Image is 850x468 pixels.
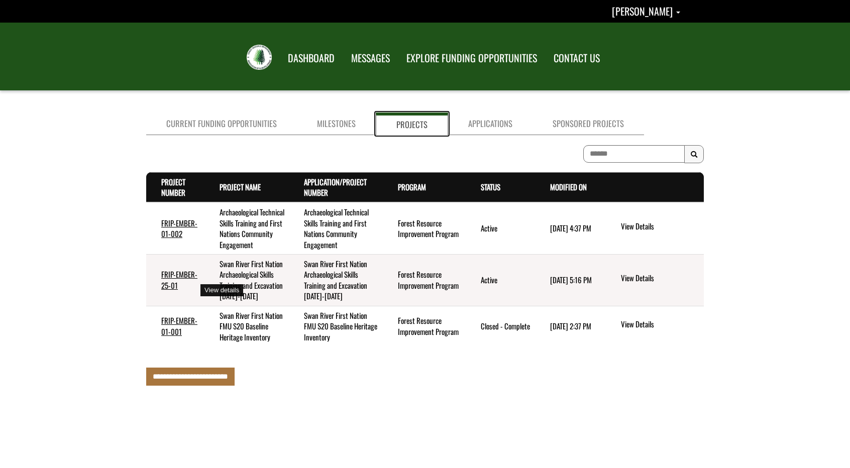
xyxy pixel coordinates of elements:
[550,222,591,233] time: [DATE] 4:37 PM
[289,306,383,346] td: Swan River First Nation FMU S20 Baseline Heritage Inventory
[535,202,604,254] td: 6/6/2025 4:37 PM
[535,255,604,306] td: 3/5/2025 5:16 PM
[535,306,604,346] td: 7/21/2025 2:37 PM
[383,202,466,254] td: Forest Resource Improvement Program
[583,145,685,163] input: To search on partial text, use the asterisk (*) wildcard character.
[146,255,204,306] td: FRIP-EMBER-25-01
[604,202,704,254] td: action menu
[289,202,383,254] td: Archaeological Technical Skills Training and First Nations Community Engagement
[297,112,376,135] a: Milestones
[304,176,367,198] a: Application/Project Number
[550,181,587,192] a: Modified On
[612,4,680,19] a: Courtney Lakevold
[466,202,535,254] td: Active
[161,217,197,239] a: FRIP-EMBER-01-002
[146,306,204,346] td: FRIP-EMBER-01-001
[200,284,243,297] div: View details
[161,176,185,198] a: Project Number
[204,306,289,346] td: Swan River First Nation FMU S20 Baseline Heritage Inventory
[383,306,466,346] td: Forest Resource Improvement Program
[220,181,261,192] a: Project Name
[383,255,466,306] td: Forest Resource Improvement Program
[344,46,397,71] a: MESSAGES
[604,172,704,202] th: Actions
[448,112,533,135] a: Applications
[398,181,426,192] a: Program
[550,274,592,285] time: [DATE] 5:16 PM
[161,269,197,290] a: FRIP-EMBER-25-01
[280,46,342,71] a: DASHBOARD
[604,255,704,306] td: action menu
[550,320,591,331] time: [DATE] 2:37 PM
[204,202,289,254] td: Archaeological Technical Skills Training and First Nations Community Engagement
[481,181,500,192] a: Status
[376,112,448,135] a: Projects
[621,273,700,285] a: View details
[466,255,535,306] td: Active
[146,112,297,135] a: Current Funding Opportunities
[279,43,607,71] nav: Main Navigation
[204,255,289,306] td: Swan River First Nation Archaeological Skills Training and Excavation 2025-2028
[289,255,383,306] td: Swan River First Nation Archaeological Skills Training and Excavation 2025-2028
[621,221,700,233] a: View details
[247,45,272,70] img: FRIAA Submissions Portal
[399,46,545,71] a: EXPLORE FUNDING OPPORTUNITIES
[533,112,644,135] a: Sponsored Projects
[612,4,673,19] span: [PERSON_NAME]
[161,315,197,336] a: FRIP-EMBER-01-001
[466,306,535,346] td: Closed - Complete
[546,46,607,71] a: CONTACT US
[621,319,700,331] a: View details
[146,202,204,254] td: FRIP-EMBER-01-002
[684,145,704,163] button: Search Results
[604,306,704,346] td: action menu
